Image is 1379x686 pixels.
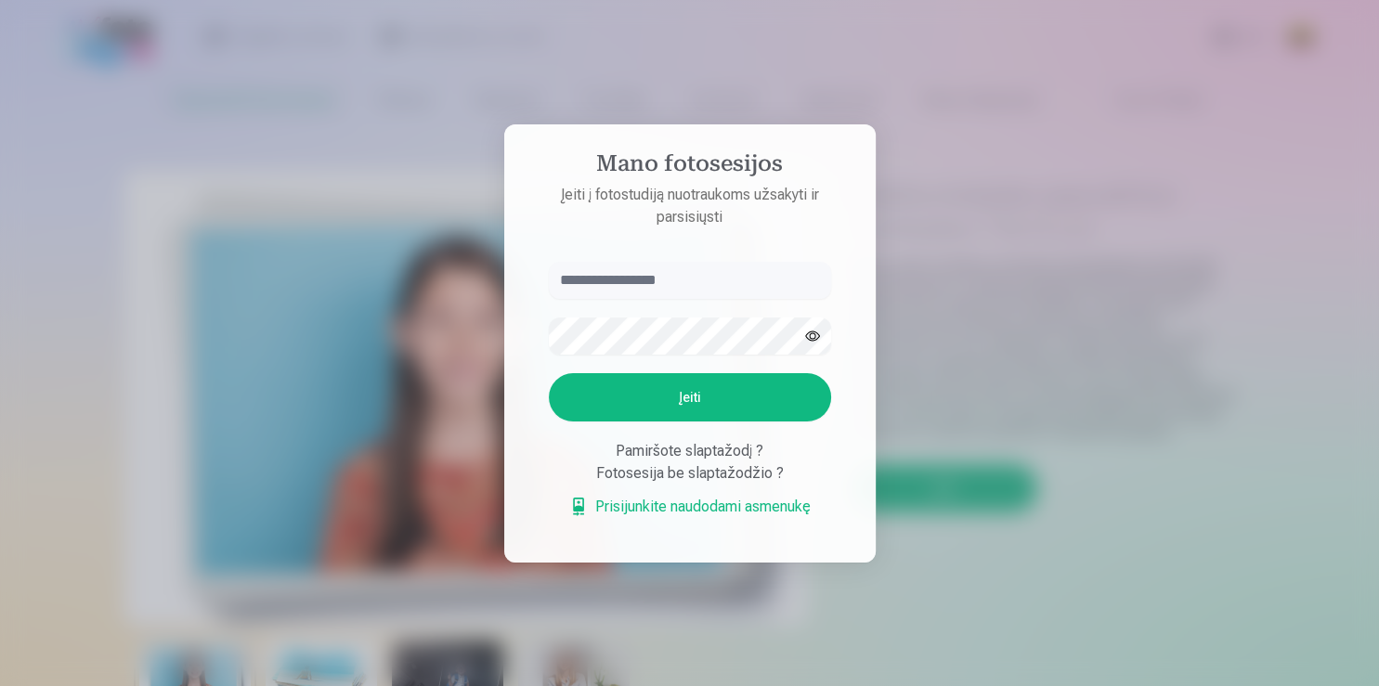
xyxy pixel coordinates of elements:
[569,496,811,518] a: Prisijunkite naudodami asmenukę
[549,462,831,485] div: Fotosesija be slaptažodžio ?
[549,440,831,462] div: Pamiršote slaptažodį ?
[530,184,850,228] p: Įeiti į fotostudiją nuotraukoms užsakyti ir parsisiųsti
[549,373,831,421] button: Įeiti
[530,150,850,184] h4: Mano fotosesijos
